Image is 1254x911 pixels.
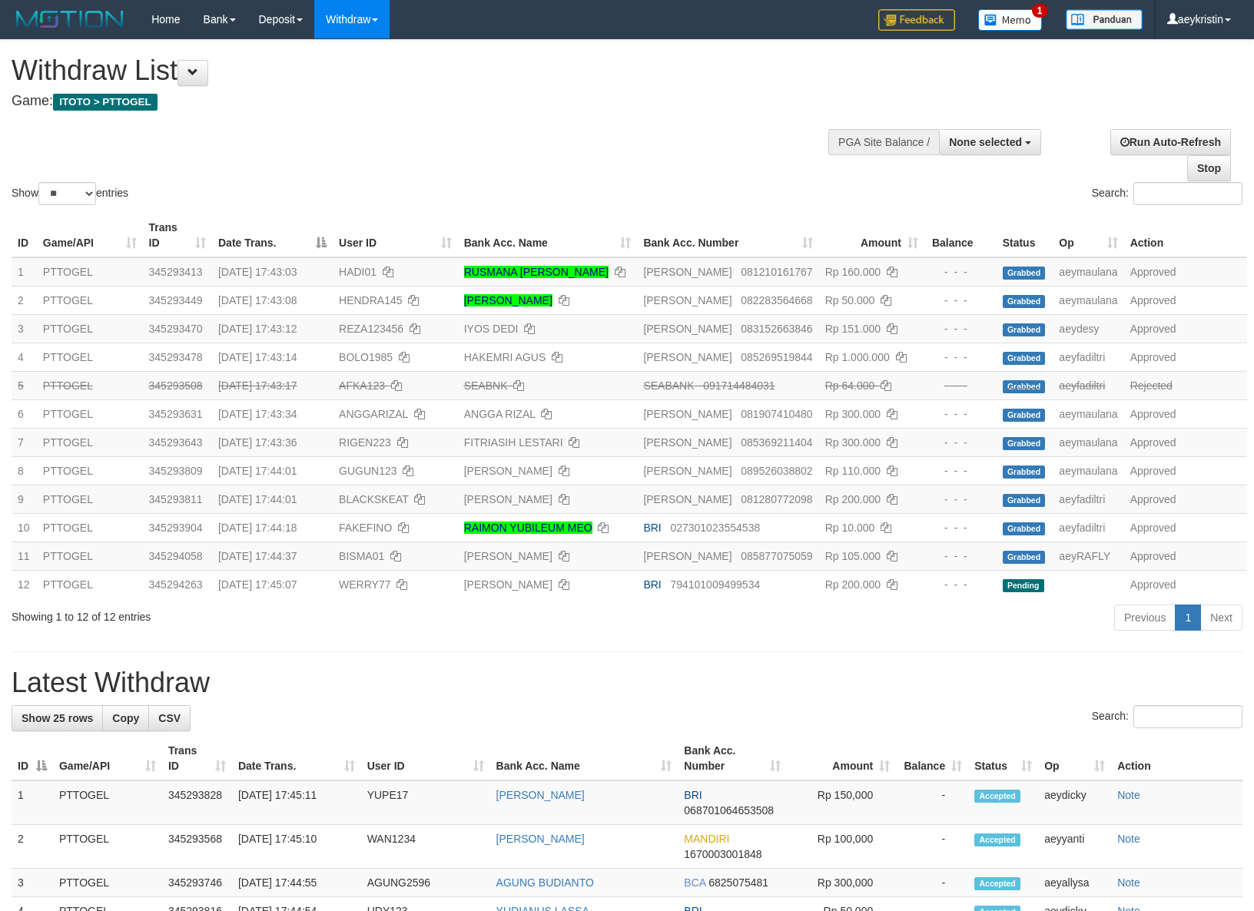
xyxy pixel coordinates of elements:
[1175,605,1201,631] a: 1
[1003,522,1046,535] span: Grabbed
[464,465,552,477] a: [PERSON_NAME]
[1117,876,1140,889] a: Note
[974,877,1020,890] span: Accepted
[1124,542,1247,570] td: Approved
[12,314,37,343] td: 3
[741,294,812,306] span: Copy 082283564668 to clipboard
[149,522,203,534] span: 345293904
[12,8,128,31] img: MOTION_logo.png
[1117,833,1140,845] a: Note
[339,294,402,306] span: HENDRA145
[825,294,875,306] span: Rp 50.000
[1003,409,1046,422] span: Grabbed
[949,136,1022,148] span: None selected
[974,790,1020,803] span: Accepted
[1003,551,1046,564] span: Grabbed
[218,550,297,562] span: [DATE] 17:44:37
[12,257,37,287] td: 1
[218,465,297,477] span: [DATE] 17:44:01
[12,668,1242,698] h1: Latest Withdraw
[37,314,143,343] td: PTTOGEL
[684,876,705,889] span: BCA
[361,869,490,897] td: AGUNG2596
[12,371,37,399] td: 5
[464,550,552,562] a: [PERSON_NAME]
[1124,456,1247,485] td: Approved
[1110,129,1231,155] a: Run Auto-Refresh
[1053,428,1123,456] td: aeymaulana
[643,578,661,591] span: BRI
[464,379,508,392] a: SEABNK
[218,323,297,335] span: [DATE] 17:43:12
[232,825,361,869] td: [DATE] 17:45:10
[1053,257,1123,287] td: aeymaulana
[12,542,37,570] td: 11
[149,351,203,363] span: 345293478
[333,214,458,257] th: User ID: activate to sort column ascending
[149,379,203,392] span: 345293508
[643,266,731,278] span: [PERSON_NAME]
[643,408,731,420] span: [PERSON_NAME]
[1124,286,1247,314] td: Approved
[741,465,812,477] span: Copy 089526038802 to clipboard
[1117,789,1140,801] a: Note
[684,804,774,817] span: Copy 068701064653508 to clipboard
[339,465,396,477] span: GUGUN123
[218,522,297,534] span: [DATE] 17:44:18
[464,436,563,449] a: FITRIASIH LESTARI
[1133,705,1242,728] input: Search:
[787,825,896,869] td: Rp 100,000
[53,94,158,111] span: ITOTO > PTTOGEL
[1187,155,1231,181] a: Stop
[149,493,203,505] span: 345293811
[684,848,761,860] span: Copy 1670003001848 to clipboard
[149,294,203,306] span: 345293449
[464,408,536,420] a: ANGGA RIZAL
[1003,579,1044,592] span: Pending
[162,825,232,869] td: 345293568
[339,323,403,335] span: REZA123456
[12,286,37,314] td: 2
[819,214,924,257] th: Amount: activate to sort column ascending
[490,737,678,780] th: Bank Acc. Name: activate to sort column ascending
[12,737,53,780] th: ID: activate to sort column descending
[53,737,162,780] th: Game/API: activate to sort column ascending
[212,214,333,257] th: Date Trans.: activate to sort column descending
[787,869,896,897] td: Rp 300,000
[37,570,143,598] td: PTTOGEL
[931,577,990,592] div: - - -
[684,833,729,845] span: MANDIRI
[218,379,297,392] span: [DATE] 17:43:17
[149,465,203,477] span: 345293809
[1053,542,1123,570] td: aeyRAFLY
[1003,437,1046,450] span: Grabbed
[464,323,519,335] a: IYOS DEDI
[978,9,1043,31] img: Button%20Memo.svg
[339,266,377,278] span: HADI01
[1053,456,1123,485] td: aeymaulana
[741,493,812,505] span: Copy 081280772098 to clipboard
[22,712,93,724] span: Show 25 rows
[1053,314,1123,343] td: aeydesy
[968,737,1038,780] th: Status: activate to sort column ascending
[218,294,297,306] span: [DATE] 17:43:08
[162,780,232,825] td: 345293828
[232,737,361,780] th: Date Trans.: activate to sort column ascending
[53,825,162,869] td: PTTOGEL
[1003,494,1046,507] span: Grabbed
[974,833,1020,846] span: Accepted
[112,712,139,724] span: Copy
[825,351,890,363] span: Rp 1.000.000
[218,436,297,449] span: [DATE] 17:43:36
[741,351,812,363] span: Copy 085269519844 to clipboard
[464,266,609,278] a: RUSMANA [PERSON_NAME]
[464,294,552,306] a: [PERSON_NAME]
[102,705,149,731] a: Copy
[643,323,731,335] span: [PERSON_NAME]
[1032,4,1048,18] span: 1
[684,789,702,801] span: BRI
[787,737,896,780] th: Amount: activate to sort column ascending
[741,266,812,278] span: Copy 081210161767 to clipboard
[1003,323,1046,336] span: Grabbed
[339,351,393,363] span: BOLO1985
